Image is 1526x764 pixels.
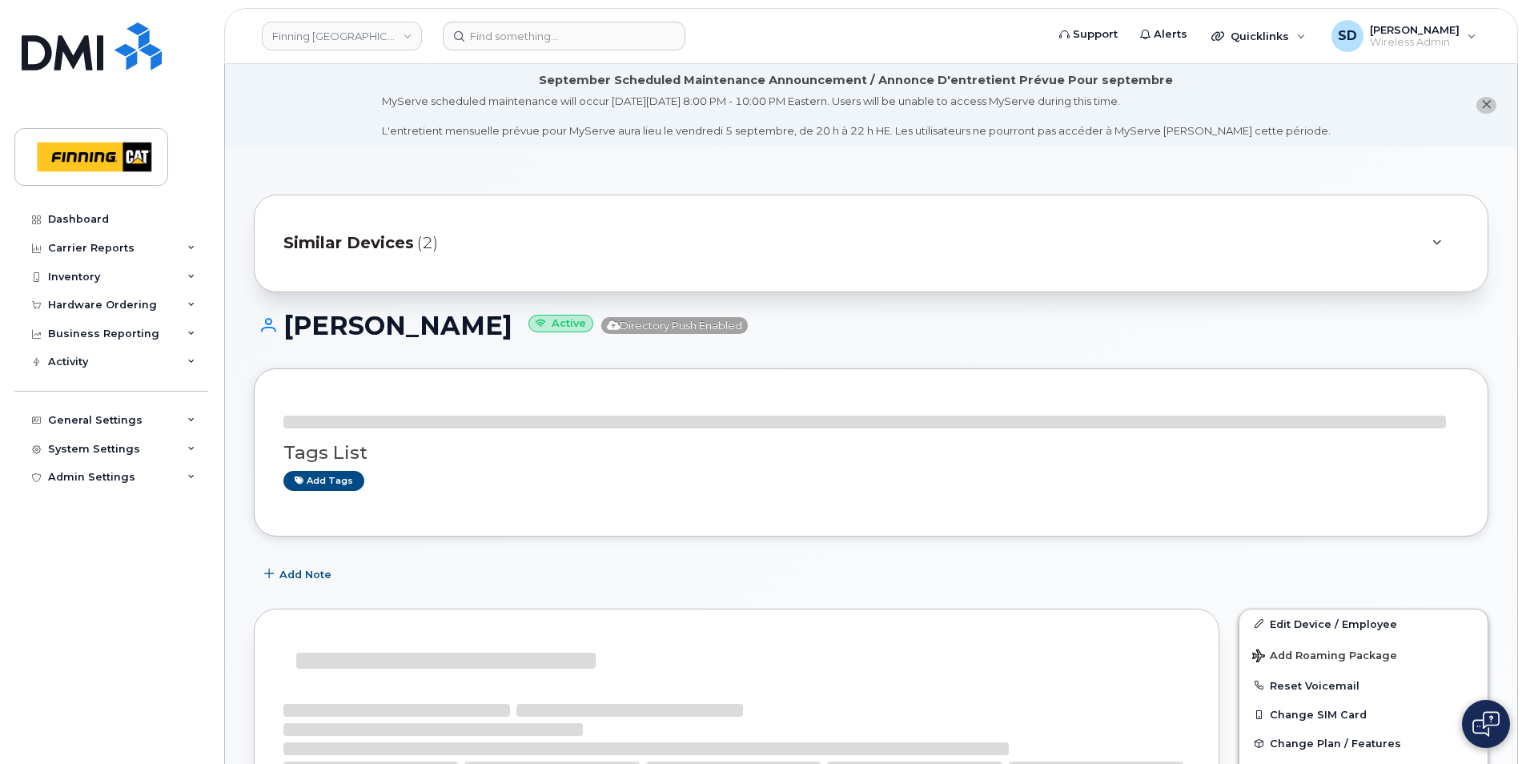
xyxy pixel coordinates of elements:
img: Open chat [1472,711,1500,737]
h3: Tags List [283,443,1459,463]
span: (2) [417,231,438,255]
button: close notification [1476,97,1496,114]
a: Edit Device / Employee [1239,609,1488,638]
button: Add Note [254,561,345,589]
button: Change SIM Card [1239,700,1488,729]
h1: [PERSON_NAME] [254,312,1488,340]
div: September Scheduled Maintenance Announcement / Annonce D'entretient Prévue Pour septembre [539,72,1173,89]
span: Directory Push Enabled [601,317,748,334]
button: Reset Voicemail [1239,671,1488,700]
span: Add Roaming Package [1252,649,1397,665]
div: MyServe scheduled maintenance will occur [DATE][DATE] 8:00 PM - 10:00 PM Eastern. Users will be u... [382,94,1331,139]
button: Change Plan / Features [1239,729,1488,758]
span: Change Plan / Features [1270,738,1401,750]
small: Active [528,315,593,333]
span: Add Note [279,567,331,582]
a: Add tags [283,471,364,491]
button: Add Roaming Package [1239,638,1488,671]
span: Similar Devices [283,231,414,255]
